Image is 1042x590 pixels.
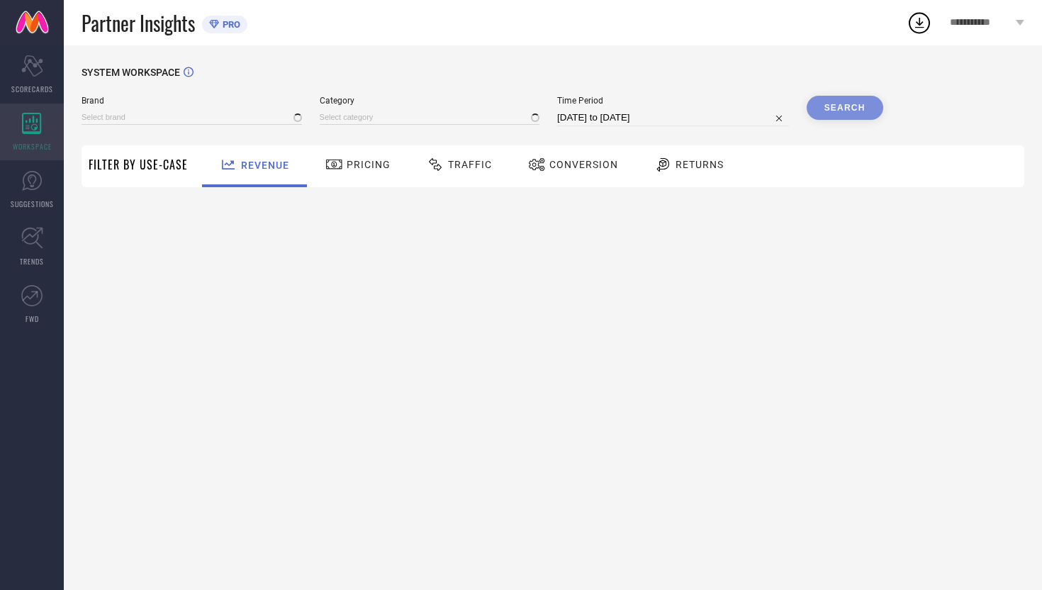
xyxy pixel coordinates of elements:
[82,96,302,106] span: Brand
[320,110,540,125] input: Select category
[26,313,39,324] span: FWD
[907,10,932,35] div: Open download list
[11,84,53,94] span: SCORECARDS
[219,19,240,30] span: PRO
[20,256,44,267] span: TRENDS
[241,160,289,171] span: Revenue
[89,156,188,173] span: Filter By Use-Case
[82,67,180,78] span: SYSTEM WORKSPACE
[557,96,789,106] span: Time Period
[557,109,789,126] input: Select time period
[82,9,195,38] span: Partner Insights
[448,159,492,170] span: Traffic
[11,199,54,209] span: SUGGESTIONS
[676,159,724,170] span: Returns
[549,159,618,170] span: Conversion
[347,159,391,170] span: Pricing
[320,96,540,106] span: Category
[13,141,52,152] span: WORKSPACE
[82,110,302,125] input: Select brand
